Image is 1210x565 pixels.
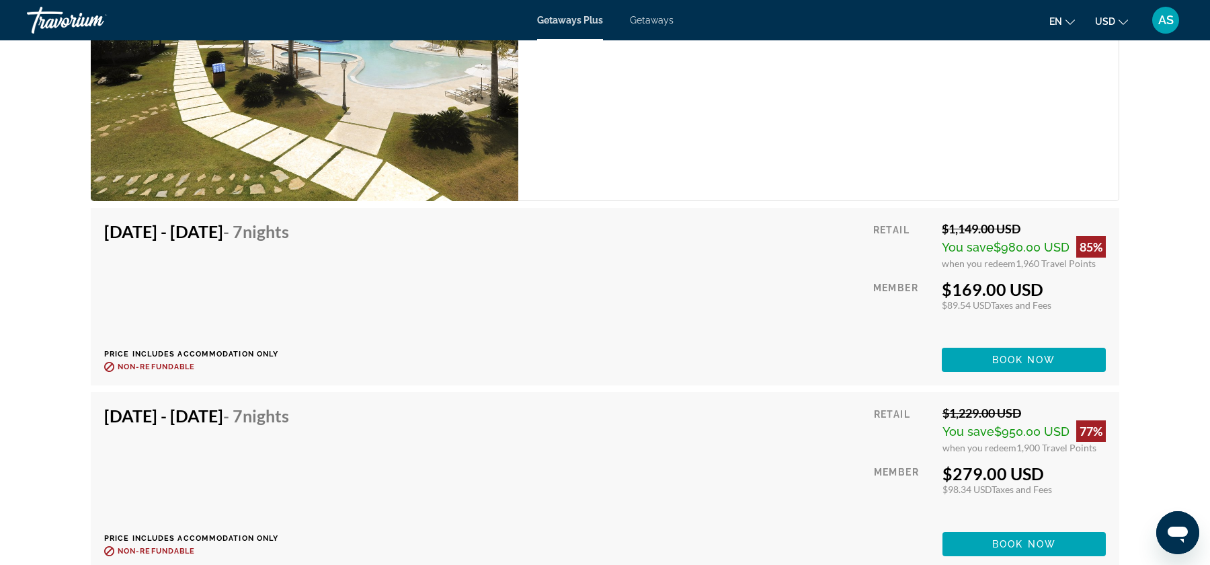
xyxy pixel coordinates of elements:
[874,463,932,522] div: Member
[992,539,1056,550] span: Book now
[942,463,1106,484] div: $279.00 USD
[223,406,289,426] span: - 7
[942,484,1106,495] div: $98.34 USD
[942,424,994,439] span: You save
[994,240,1070,254] span: $980.00 USD
[874,406,932,453] div: Retail
[1158,13,1174,27] span: AS
[27,3,161,38] a: Travorium
[942,299,1106,311] div: $89.54 USD
[537,15,603,26] a: Getaways Plus
[104,406,289,426] h4: [DATE] - [DATE]
[1016,258,1096,269] span: 1,960 Travel Points
[104,221,289,241] h4: [DATE] - [DATE]
[630,15,674,26] a: Getaways
[118,547,195,556] span: Non-refundable
[873,279,932,338] div: Member
[873,221,932,269] div: Retail
[942,279,1106,299] div: $169.00 USD
[942,258,1016,269] span: when you redeem
[1016,442,1096,453] span: 1,900 Travel Points
[942,221,1106,236] div: $1,149.00 USD
[223,221,289,241] span: - 7
[991,299,1051,311] span: Taxes and Fees
[104,534,299,543] p: Price includes accommodation only
[942,406,1106,420] div: $1,229.00 USD
[104,350,299,359] p: Price includes accommodation only
[1156,511,1199,554] iframe: Кнопка запуска окна обмена сообщениями
[994,424,1070,439] span: $950.00 USD
[118,363,195,371] span: Non-refundable
[1049,16,1062,27] span: en
[942,532,1106,556] button: Book now
[1076,420,1106,442] div: 77%
[942,442,1016,453] span: when you redeem
[992,484,1052,495] span: Taxes and Fees
[1049,11,1075,31] button: Change language
[1076,236,1106,258] div: 85%
[243,406,289,426] span: Nights
[1095,11,1128,31] button: Change currency
[1148,6,1183,34] button: User Menu
[942,348,1106,372] button: Book now
[1095,16,1115,27] span: USD
[992,354,1056,365] span: Book now
[243,221,289,241] span: Nights
[942,240,994,254] span: You save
